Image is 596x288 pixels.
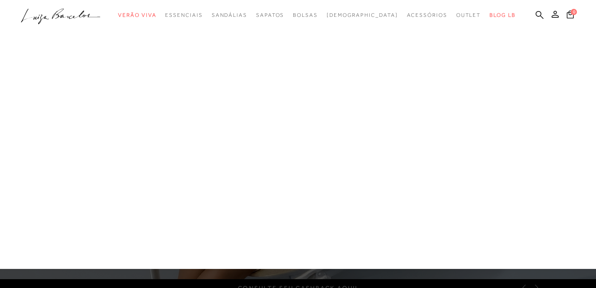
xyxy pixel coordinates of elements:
[118,12,156,18] span: Verão Viva
[212,12,247,18] span: Sandálias
[118,7,156,23] a: categoryNavScreenReaderText
[256,7,284,23] a: categoryNavScreenReaderText
[489,7,515,23] a: BLOG LB
[327,7,398,23] a: noSubCategoriesText
[165,7,202,23] a: categoryNavScreenReaderText
[407,12,447,18] span: Acessórios
[212,7,247,23] a: categoryNavScreenReaderText
[489,12,515,18] span: BLOG LB
[165,12,202,18] span: Essenciais
[293,7,318,23] a: categoryNavScreenReaderText
[293,12,318,18] span: Bolsas
[456,7,481,23] a: categoryNavScreenReaderText
[256,12,284,18] span: Sapatos
[564,10,576,22] button: 0
[327,12,398,18] span: [DEMOGRAPHIC_DATA]
[407,7,447,23] a: categoryNavScreenReaderText
[571,9,577,15] span: 0
[456,12,481,18] span: Outlet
